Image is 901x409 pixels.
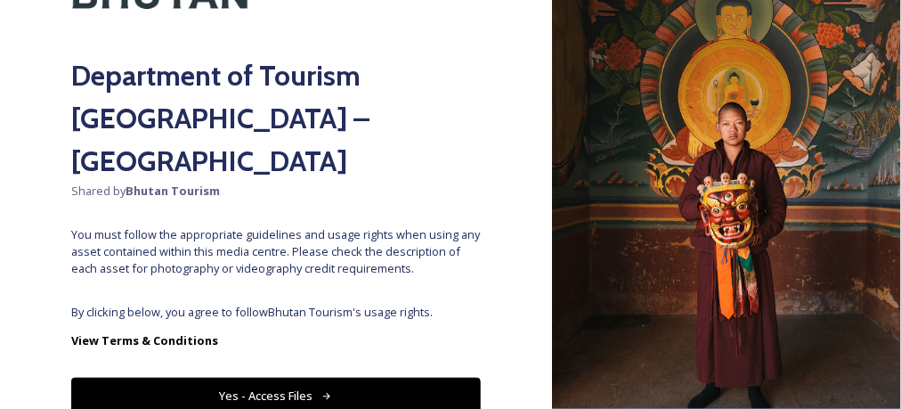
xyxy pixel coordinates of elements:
span: By clicking below, you agree to follow Bhutan Tourism 's usage rights. [71,304,481,321]
span: You must follow the appropriate guidelines and usage rights when using any asset contained within... [71,226,481,278]
a: View Terms & Conditions [71,330,481,351]
strong: View Terms & Conditions [71,332,218,348]
span: Shared by [71,183,481,200]
strong: Bhutan Tourism [126,183,220,199]
h2: Department of Tourism [GEOGRAPHIC_DATA] – [GEOGRAPHIC_DATA] [71,54,481,183]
